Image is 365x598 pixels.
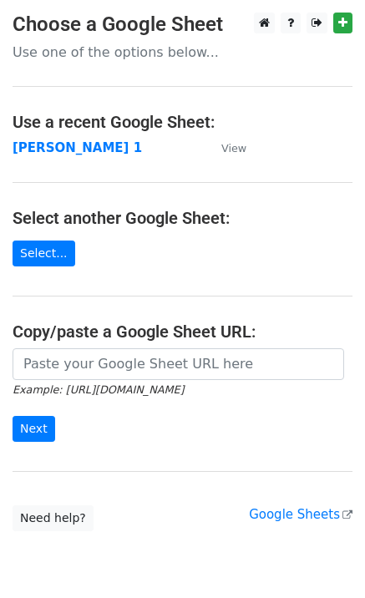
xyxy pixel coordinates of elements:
small: Example: [URL][DOMAIN_NAME] [13,383,184,396]
a: Google Sheets [249,507,352,522]
small: View [221,142,246,155]
a: [PERSON_NAME] 1 [13,140,142,155]
a: View [205,140,246,155]
h3: Choose a Google Sheet [13,13,352,37]
a: Need help? [13,505,94,531]
h4: Copy/paste a Google Sheet URL: [13,322,352,342]
input: Next [13,416,55,442]
a: Select... [13,241,75,266]
h4: Use a recent Google Sheet: [13,112,352,132]
h4: Select another Google Sheet: [13,208,352,228]
p: Use one of the options below... [13,43,352,61]
input: Paste your Google Sheet URL here [13,348,344,380]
